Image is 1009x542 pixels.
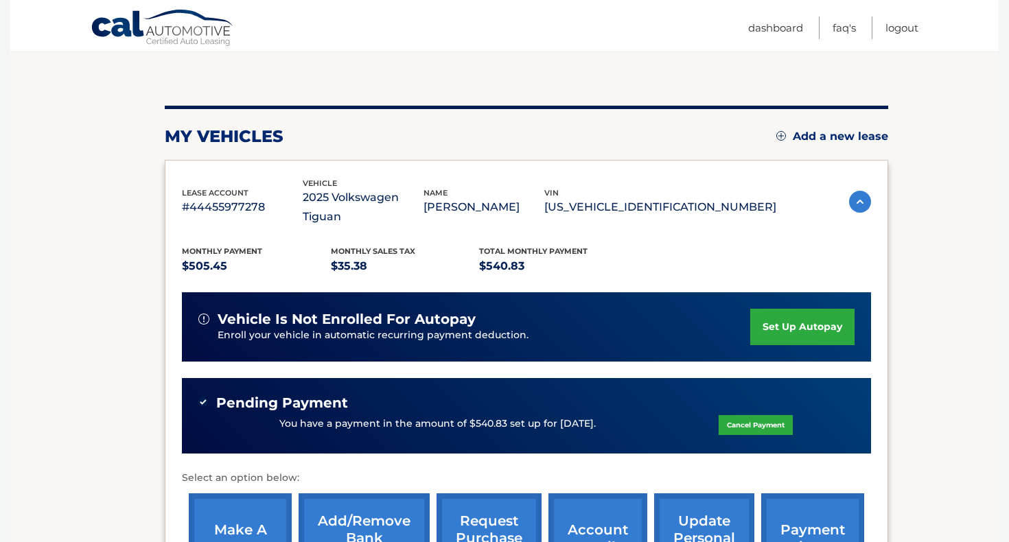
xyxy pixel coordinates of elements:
a: Logout [885,16,918,39]
span: name [424,188,448,198]
a: set up autopay [750,309,855,345]
img: add.svg [776,131,786,141]
img: accordion-active.svg [849,191,871,213]
span: vehicle is not enrolled for autopay [218,311,476,328]
p: $35.38 [331,257,480,276]
p: Select an option below: [182,470,871,486]
span: vin [544,188,559,198]
h2: my vehicles [165,126,283,147]
img: check-green.svg [198,397,208,407]
span: Total Monthly Payment [479,246,588,256]
p: $505.45 [182,257,331,276]
p: You have a payment in the amount of $540.83 set up for [DATE]. [279,416,596,432]
span: Monthly Payment [182,246,262,256]
a: FAQ's [833,16,856,39]
p: 2025 Volkswagen Tiguan [303,188,424,226]
p: [PERSON_NAME] [424,198,544,217]
span: Monthly sales Tax [331,246,415,256]
p: $540.83 [479,257,628,276]
p: Enroll your vehicle in automatic recurring payment deduction. [218,328,750,343]
span: Pending Payment [216,394,348,412]
a: Dashboard [748,16,803,39]
a: Add a new lease [776,130,888,143]
a: Cal Automotive [91,9,235,49]
p: #44455977278 [182,198,303,217]
a: Cancel Payment [719,415,793,435]
p: [US_VEHICLE_IDENTIFICATION_NUMBER] [544,198,776,217]
span: lease account [182,188,248,198]
span: vehicle [303,178,337,188]
img: alert-white.svg [198,314,209,325]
